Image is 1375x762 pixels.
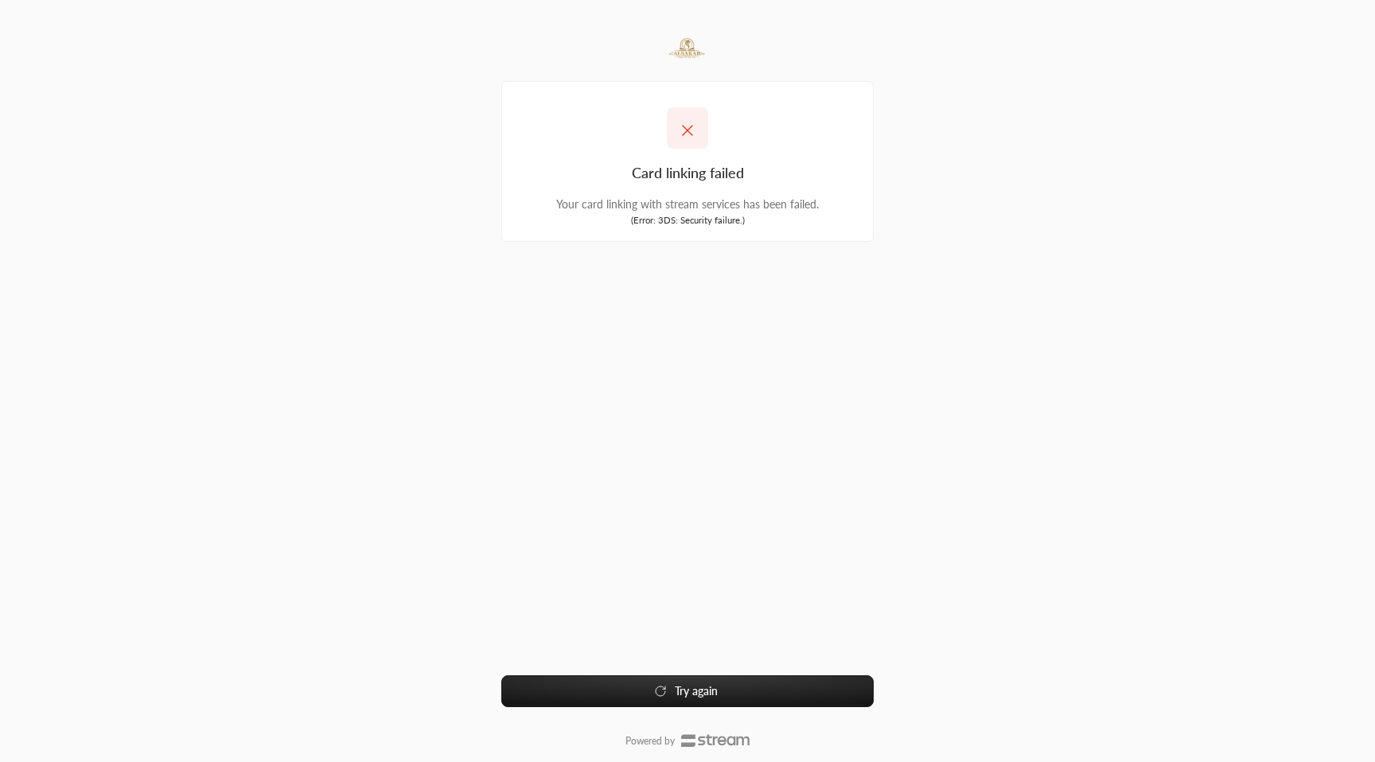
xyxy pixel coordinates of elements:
div: Your card linking with stream services has been failed. [515,196,860,212]
small: ( Error : 3DS: Security failure. ) [631,215,745,225]
img: Company Logo [666,25,709,68]
div: Card linking failed [515,161,860,184]
button: Try again [501,675,874,707]
p: Powered by [625,735,675,748]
